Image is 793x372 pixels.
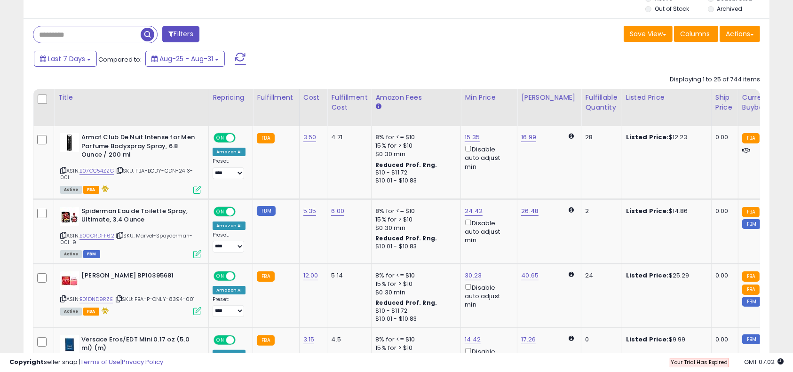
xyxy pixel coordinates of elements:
b: Reduced Prof. Rng. [375,299,437,307]
div: Fulfillable Quantity [585,93,618,112]
span: OFF [234,134,249,142]
div: Amazon AI [213,148,246,156]
small: FBM [257,206,275,216]
small: Amazon Fees. [375,103,381,111]
div: 0.00 [715,207,731,215]
div: Listed Price [626,93,707,103]
i: hazardous material [99,185,109,192]
div: Current Buybox Price [742,93,791,112]
label: Archived [717,5,742,13]
img: 31Th5CI7GQL._SL40_.jpg [60,133,79,152]
div: 15% for > $10 [375,215,453,224]
div: 15% for > $10 [375,344,453,352]
div: 28 [585,133,614,142]
b: Versace Eros/EDT Mini 0.17 oz (5.0 ml) (m) [81,335,196,355]
span: OFF [234,207,249,215]
span: All listings currently available for purchase on Amazon [60,308,82,316]
div: Preset: [213,296,246,317]
a: 30.23 [465,271,482,280]
img: 319O9lcBj1L._SL40_.jpg [60,335,79,354]
b: Listed Price: [626,133,669,142]
div: 15% for > $10 [375,142,453,150]
span: ON [214,134,226,142]
div: 0.00 [715,335,731,344]
a: 26.48 [521,206,539,216]
div: Displaying 1 to 25 of 744 items [670,75,760,84]
div: 8% for <= $10 [375,271,453,280]
small: FBM [742,297,761,307]
span: OFF [234,336,249,344]
div: $0.30 min [375,224,453,232]
a: 3.50 [303,133,317,142]
i: hazardous material [99,307,109,314]
div: $10 - $11.72 [375,169,453,177]
a: 24.42 [465,206,483,216]
a: B01DND9RZE [79,295,113,303]
span: | SKU: Marvel-Spayderman-001-9 [60,232,192,246]
img: 41PZ-6IFclL._SL40_.jpg [60,271,79,290]
span: ON [214,336,226,344]
div: ASIN: [60,207,201,257]
div: 15% for > $10 [375,280,453,288]
div: Repricing [213,93,249,103]
div: $12.23 [626,133,704,142]
span: All listings currently available for purchase on Amazon [60,186,82,194]
div: 8% for <= $10 [375,335,453,344]
a: 17.26 [521,335,536,344]
div: $14.86 [626,207,704,215]
div: Min Price [465,93,513,103]
small: FBM [742,334,761,344]
div: Title [58,93,205,103]
div: $10.01 - $10.83 [375,177,453,185]
div: $10.01 - $10.83 [375,243,453,251]
img: 41je7kPKXOL._SL40_.jpg [60,207,79,226]
div: Disable auto adjust min [465,282,510,309]
button: Last 7 Days [34,51,97,67]
div: [PERSON_NAME] [521,93,577,103]
div: 5.14 [331,271,364,280]
button: Save View [624,26,673,42]
div: 0.00 [715,271,731,280]
span: Your Trial Has Expired [671,358,728,366]
div: 0.00 [715,133,731,142]
span: | SKU: FBA-P-ONLY-8394-001 [114,295,195,303]
span: | SKU: FBA-BODY-CDN-2413-001 [60,167,193,181]
div: $9.99 [626,335,704,344]
div: Amazon AI [213,286,246,294]
span: Columns [680,29,710,39]
span: OFF [234,272,249,280]
a: B00CRDFF62 [79,232,114,240]
button: Columns [674,26,718,42]
div: $25.29 [626,271,704,280]
small: FBA [257,133,274,143]
div: 4.71 [331,133,364,142]
small: FBA [742,271,760,282]
div: $0.30 min [375,288,453,297]
small: FBA [742,133,760,143]
div: 0 [585,335,614,344]
div: Amazon AI [213,222,246,230]
b: Armaf Club De Nuit Intense for Men Parfume Bodyspray Spray, 6.8 Ounce / 200 ml [81,133,196,162]
div: $10.01 - $10.83 [375,315,453,323]
a: 16.99 [521,133,536,142]
div: Amazon Fees [375,93,457,103]
small: FBA [257,271,274,282]
div: $0.30 min [375,150,453,158]
div: 24 [585,271,614,280]
div: Disable auto adjust min [465,218,510,245]
div: Cost [303,93,324,103]
a: 3.15 [303,335,315,344]
a: 5.35 [303,206,317,216]
strong: Copyright [9,357,44,366]
span: Aug-25 - Aug-31 [159,54,213,63]
div: 2 [585,207,614,215]
div: Preset: [213,232,246,253]
a: Privacy Policy [122,357,163,366]
span: ON [214,207,226,215]
span: All listings currently available for purchase on Amazon [60,250,82,258]
div: Fulfillment [257,93,295,103]
b: Reduced Prof. Rng. [375,234,437,242]
div: 8% for <= $10 [375,207,453,215]
small: FBM [742,219,761,229]
button: Aug-25 - Aug-31 [145,51,225,67]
